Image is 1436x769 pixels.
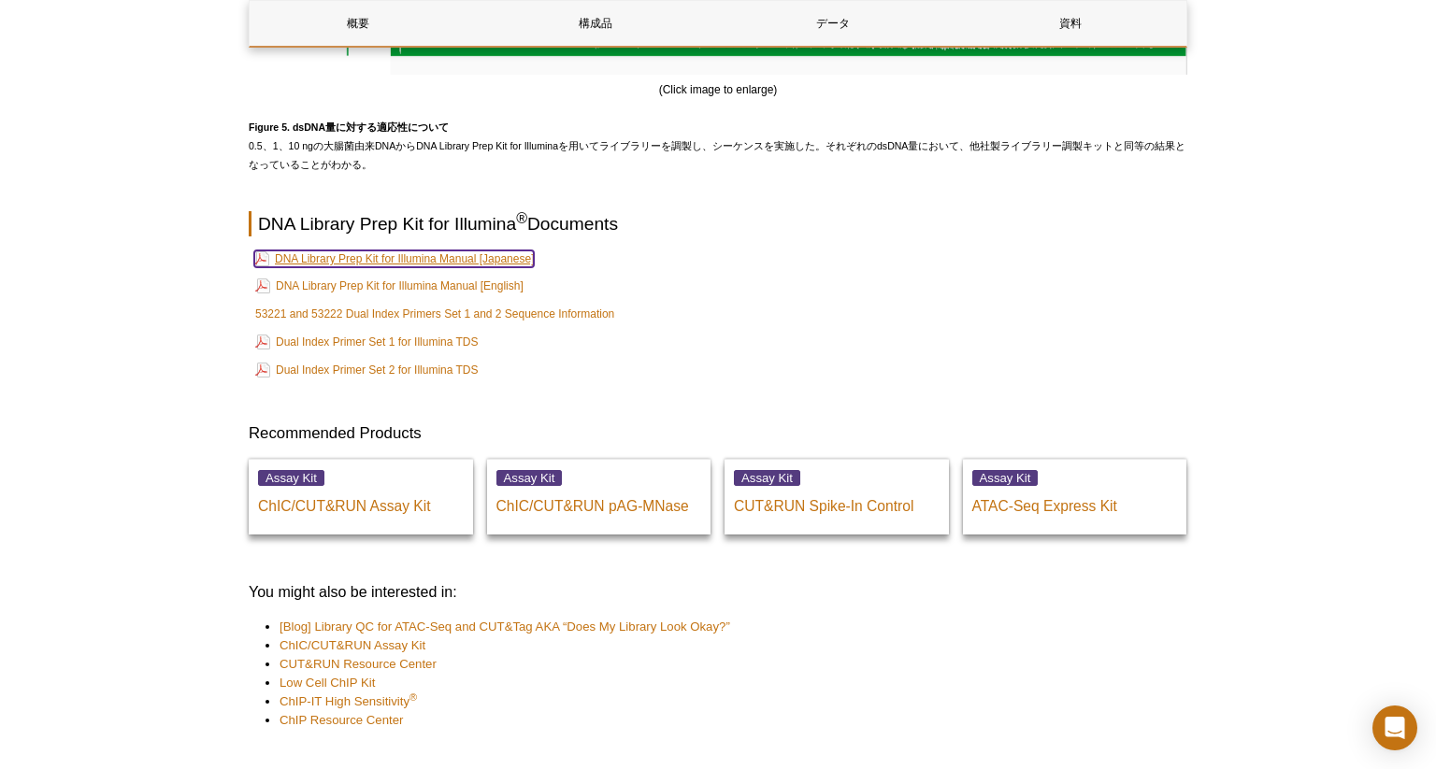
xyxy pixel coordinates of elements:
p: ATAC-Seq Express Kit [972,488,1178,516]
a: ChIP-IT High Sensitivity® [280,692,417,711]
h2: DNA Library Prep Kit for Illumina Documents [249,211,1187,236]
a: ChIC/CUT&RUN Assay Kit [280,636,425,655]
span: Assay Kit [972,470,1039,486]
span: Assay Kit [258,470,324,486]
h3: You might also be interested in: [249,581,1187,604]
a: 53221 and 53222 Dual Index Primers Set 1 and 2 Sequence Information [255,305,614,323]
sup: ® [516,210,527,226]
p: CUT&RUN Spike-In Control [734,488,940,516]
a: 構成品 [487,1,703,46]
a: Dual Index Primer Set 2 for Illumina TDS [255,359,479,381]
span: 0.5、1、10 ngの大腸菌由来DNAからDNA Library Prep Kit for Illuminaを用いてライブラリーを調製し、シーケンスを実施した。それぞれのdsDNA量において、... [249,121,1185,170]
a: データ [725,1,941,46]
a: DNA Library Prep Kit for Illumina Manual [Japanese] [254,250,534,267]
a: CUT&RUN Resource Center [280,655,437,674]
a: Assay Kit ChIC/CUT&RUN Assay Kit [249,459,473,534]
a: 資料 [962,1,1178,46]
a: Assay Kit CUT&RUN Spike-In Control [725,459,949,534]
a: Dual Index Primer Set 1 for Illumina TDS [255,331,479,353]
a: DNA Library Prep Kit for Illumina Manual [English] [255,275,524,297]
div: Open Intercom Messenger [1372,705,1417,750]
a: [Blog] Library QC for ATAC-Seq and CUT&Tag AKA “Does My Library Look Okay?” [280,618,730,636]
a: Assay Kit ATAC-Seq Express Kit [963,459,1187,534]
p: ChIC/CUT&RUN pAG-MNase [496,488,702,516]
a: Low Cell ChIP Kit [280,674,375,692]
a: Assay Kit ChIC/CUT&RUN pAG-MNase [487,459,711,534]
p: ChIC/CUT&RUN Assay Kit [258,488,464,516]
h3: Recommended Products [249,422,1187,445]
a: ChIP Resource Center [280,711,403,730]
strong: Figure 5. dsDNA量に対する適応性について [249,121,449,133]
sup: ® [409,691,417,703]
span: Assay Kit [496,470,563,486]
a: 概要 [250,1,466,46]
span: Assay Kit [734,470,800,486]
